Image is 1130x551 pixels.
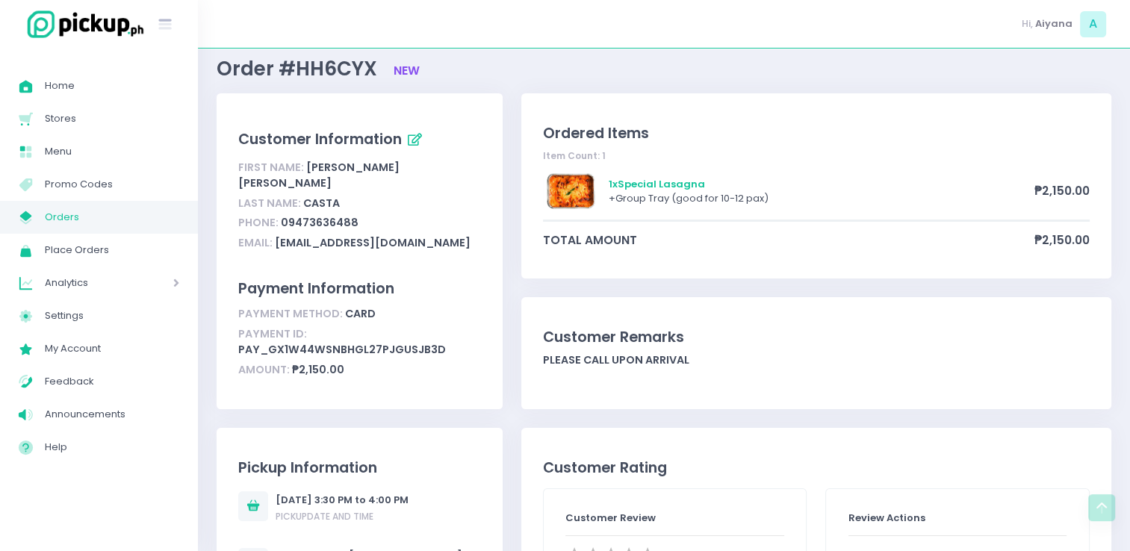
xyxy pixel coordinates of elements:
[1022,16,1033,31] span: Hi,
[394,63,420,78] span: new
[543,231,1034,249] span: total amount
[45,372,179,391] span: Feedback
[1080,11,1106,37] span: A
[45,175,179,194] span: Promo Codes
[45,142,179,161] span: Menu
[543,326,1090,348] div: Customer Remarks
[238,158,480,193] div: [PERSON_NAME] [PERSON_NAME]
[238,360,480,380] div: ₱2,150.00
[45,273,131,293] span: Analytics
[238,306,343,321] span: Payment Method:
[238,324,480,360] div: pay_gx1W44WSnBhGL27pjgUSJb3D
[1035,16,1072,31] span: Aiyana
[238,128,480,153] div: Customer Information
[217,55,382,82] span: Order #HH6CYX
[45,240,179,260] span: Place Orders
[45,405,179,424] span: Announcements
[238,215,279,230] span: Phone:
[238,235,273,250] span: Email:
[19,8,146,40] img: logo
[45,208,179,227] span: Orders
[543,352,1090,368] div: Please call upon arrival
[848,511,925,525] span: Review Actions
[45,306,179,326] span: Settings
[45,438,179,457] span: Help
[238,193,480,214] div: Casta
[1034,231,1090,249] span: ₱2,150.00
[276,493,409,508] div: [DATE] 3:30 PM to 4:00 PM
[238,214,480,234] div: 09473636488
[565,511,656,525] span: Customer Review
[238,196,301,211] span: Last Name:
[543,457,1090,479] div: Customer Rating
[238,160,304,175] span: First Name:
[238,362,290,377] span: Amount:
[543,122,1090,144] div: Ordered Items
[238,278,480,299] div: Payment Information
[45,76,179,96] span: Home
[238,326,307,341] span: Payment ID:
[238,234,480,254] div: [EMAIL_ADDRESS][DOMAIN_NAME]
[238,304,480,324] div: card
[543,149,1090,163] div: Item Count: 1
[276,510,373,523] span: Pickup date and time
[45,109,179,128] span: Stores
[238,457,480,479] div: Pickup Information
[45,339,179,358] span: My Account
